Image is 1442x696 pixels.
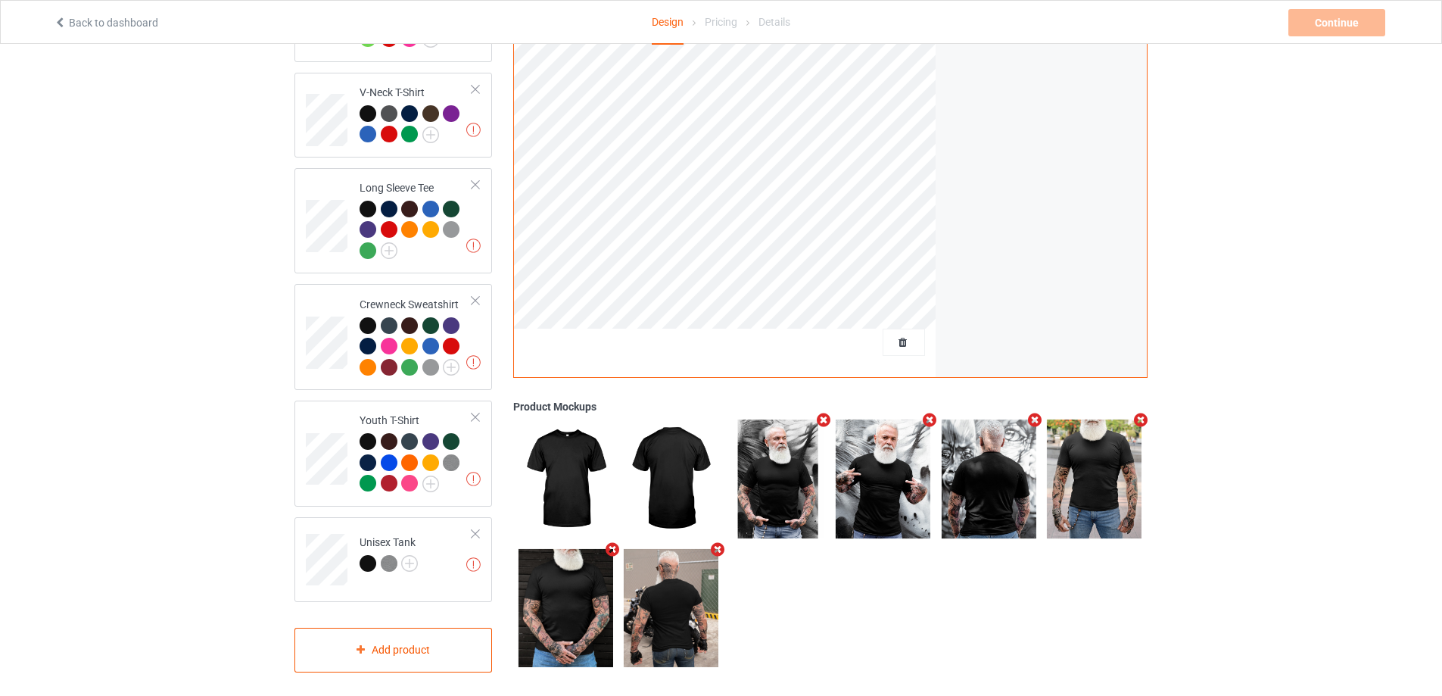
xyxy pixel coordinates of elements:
[466,557,481,572] img: exclamation icon
[443,454,459,471] img: heather_texture.png
[294,517,492,602] div: Unisex Tank
[730,420,824,538] img: regular.jpg
[1132,412,1151,428] i: Remove mockup
[381,555,397,572] img: heather_texture.png
[360,413,472,491] div: Youth T-Shirt
[443,359,459,376] img: svg+xml;base64,PD94bWwgdmVyc2lvbj0iMS4wIiBlbmNvZGluZz0iVVRGLTgiPz4KPHN2ZyB3aWR0aD0iMjJweCIgaGVpZ2...
[652,1,684,45] div: Design
[836,420,930,538] img: regular.jpg
[624,420,718,538] img: regular.jpg
[1047,420,1141,538] img: regular.jpg
[294,284,492,390] div: Crewneck Sweatshirt
[422,126,439,143] img: svg+xml;base64,PD94bWwgdmVyc2lvbj0iMS4wIiBlbmNvZGluZz0iVVRGLTgiPz4KPHN2ZyB3aWR0aD0iMjJweCIgaGVpZ2...
[942,420,1036,538] img: regular.jpg
[814,412,833,428] i: Remove mockup
[466,472,481,486] img: exclamation icon
[401,555,418,572] img: svg+xml;base64,PD94bWwgdmVyc2lvbj0iMS4wIiBlbmNvZGluZz0iVVRGLTgiPz4KPHN2ZyB3aWR0aD0iMjJweCIgaGVpZ2...
[705,1,737,43] div: Pricing
[624,548,718,666] img: regular.jpg
[513,399,1148,414] div: Product Mockups
[360,180,472,258] div: Long Sleeve Tee
[519,548,613,666] img: regular.jpg
[294,401,492,507] div: Youth T-Shirt
[466,355,481,370] img: exclamation icon
[466,239,481,253] img: exclamation icon
[381,242,397,259] img: svg+xml;base64,PD94bWwgdmVyc2lvbj0iMS4wIiBlbmNvZGluZz0iVVRGLTgiPz4KPHN2ZyB3aWR0aD0iMjJweCIgaGVpZ2...
[1026,412,1045,428] i: Remove mockup
[360,297,472,375] div: Crewneck Sweatshirt
[294,628,492,673] div: Add product
[709,541,727,557] i: Remove mockup
[758,1,790,43] div: Details
[54,17,158,29] a: Back to dashboard
[519,420,613,538] img: regular.jpg
[466,123,481,137] img: exclamation icon
[603,541,621,557] i: Remove mockup
[920,412,939,428] i: Remove mockup
[360,85,472,142] div: V-Neck T-Shirt
[294,168,492,274] div: Long Sleeve Tee
[294,73,492,158] div: V-Neck T-Shirt
[360,535,418,571] div: Unisex Tank
[422,476,439,492] img: svg+xml;base64,PD94bWwgdmVyc2lvbj0iMS4wIiBlbmNvZGluZz0iVVRGLTgiPz4KPHN2ZyB3aWR0aD0iMjJweCIgaGVpZ2...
